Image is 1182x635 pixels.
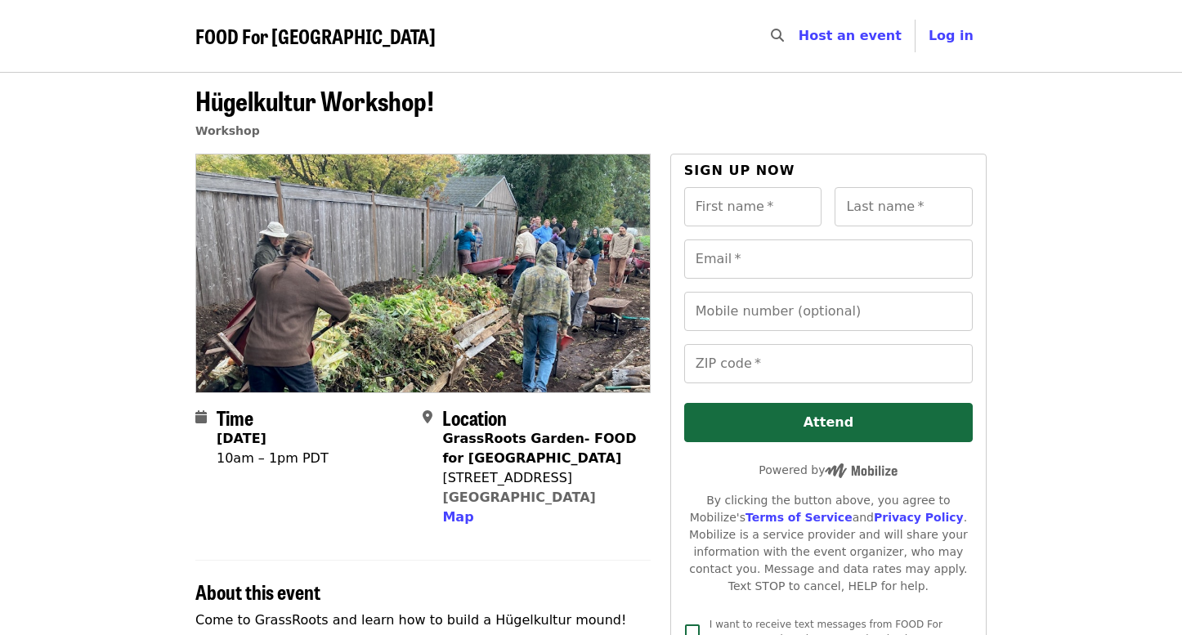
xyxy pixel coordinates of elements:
[794,16,807,56] input: Search
[771,28,784,43] i: search icon
[684,239,973,279] input: Email
[929,28,974,43] span: Log in
[195,25,436,48] a: FOOD For [GEOGRAPHIC_DATA]
[196,154,650,391] img: Hügelkultur Workshop! organized by FOOD For Lane County
[442,431,636,466] strong: GrassRoots Garden- FOOD for [GEOGRAPHIC_DATA]
[442,468,637,488] div: [STREET_ADDRESS]
[835,187,973,226] input: Last name
[195,610,651,630] p: Come to GrassRoots and learn how to build a Hügelkultur mound!
[916,20,987,52] button: Log in
[745,511,853,524] a: Terms of Service
[759,463,898,476] span: Powered by
[799,28,902,43] a: Host an event
[217,431,266,446] strong: [DATE]
[684,403,973,442] button: Attend
[442,509,473,525] span: Map
[195,409,207,425] i: calendar icon
[684,187,822,226] input: First name
[195,81,434,119] span: Hügelkultur Workshop!
[423,409,432,425] i: map-marker-alt icon
[684,492,973,595] div: By clicking the button above, you agree to Mobilize's and . Mobilize is a service provider and wi...
[684,163,795,178] span: Sign up now
[825,463,898,478] img: Powered by Mobilize
[217,449,329,468] div: 10am – 1pm PDT
[217,403,253,432] span: Time
[684,344,973,383] input: ZIP code
[442,508,473,527] button: Map
[874,511,964,524] a: Privacy Policy
[195,21,436,50] span: FOOD For [GEOGRAPHIC_DATA]
[442,403,507,432] span: Location
[195,124,260,137] a: Workshop
[442,490,595,505] a: [GEOGRAPHIC_DATA]
[684,292,973,331] input: Mobile number (optional)
[195,577,320,606] span: About this event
